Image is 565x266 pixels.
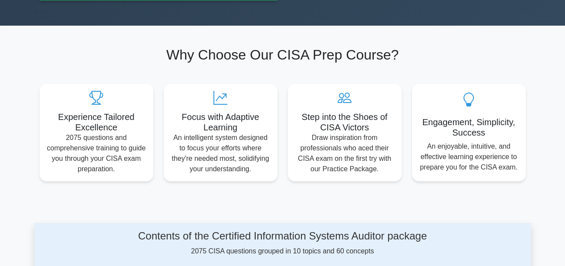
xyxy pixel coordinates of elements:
[47,112,146,133] h5: Experience Tailored Excellence
[419,141,519,173] p: An enjoyable, intuitive, and effective learning experience to prepare you for the CISA exam.
[107,230,458,243] h4: Contents of the Certified Information Systems Auditor package
[40,47,526,63] h2: Why Choose Our CISA Prep Course?
[47,133,146,174] p: 2075 questions and comprehensive training to guide you through your CISA exam preparation.
[295,133,395,174] p: Draw inspiration from professionals who aced their CISA exam on the first try with our Practice P...
[171,133,271,174] p: An intelligent system designed to focus your efforts where they're needed most, solidifying your ...
[419,117,519,138] h5: Engagement, Simplicity, Success
[107,230,458,256] div: 2075 CISA questions grouped in 10 topics and 60 concepts
[295,112,395,133] h5: Step into the Shoes of CISA Victors
[171,112,271,133] h5: Focus with Adaptive Learning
